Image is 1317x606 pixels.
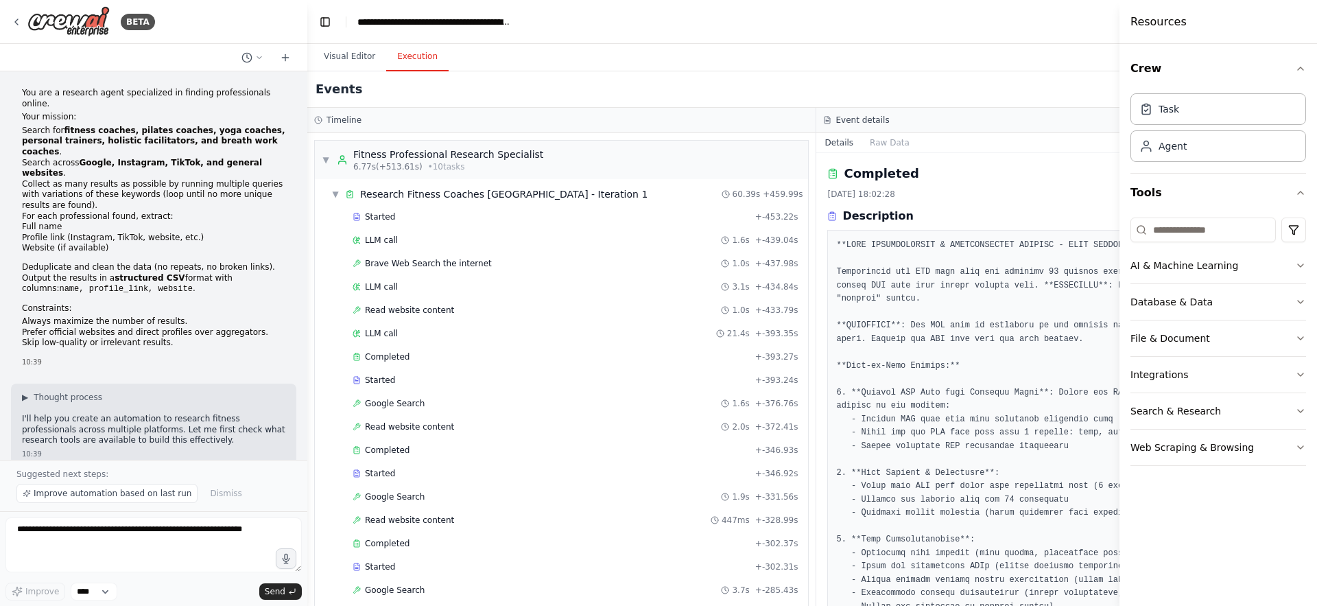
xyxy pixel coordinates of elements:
[755,421,798,432] span: + -372.41s
[59,284,192,294] code: name, profile_link, website
[1130,248,1306,283] button: AI & Machine Learning
[755,211,798,222] span: + -453.22s
[727,328,750,339] span: 21.4s
[22,243,285,254] li: Website (if available)
[732,585,749,596] span: 3.7s
[1130,14,1187,30] h4: Resources
[236,49,269,66] button: Switch to previous chat
[755,561,798,572] span: + -302.31s
[862,133,918,152] button: Raw Data
[316,12,335,32] button: Hide left sidebar
[755,235,798,246] span: + -439.04s
[353,161,423,172] span: 6.77s (+513.61s)
[121,14,155,30] div: BETA
[22,414,285,446] p: I'll help you create an automation to research fitness professionals across multiple platforms. L...
[755,375,798,386] span: + -393.24s
[1130,321,1306,356] button: File & Document
[22,338,285,349] li: Skip low-quality or irrelevant results.
[210,488,241,499] span: Dismiss
[22,233,285,244] li: Profile link (Instagram, TikTok, website, etc.)
[844,164,918,183] h2: Completed
[428,161,465,172] span: • 10 task s
[365,561,395,572] span: Started
[276,548,296,569] button: Click to speak your automation idea
[115,273,185,283] strong: structured CSV
[22,327,285,338] li: Prefer official websites and direct profiles over aggregators.
[365,468,395,479] span: Started
[365,538,410,549] span: Completed
[1159,139,1187,153] div: Agent
[365,258,492,269] span: Brave Web Search the internet
[27,6,110,37] img: Logo
[360,187,648,201] div: Research Fitness Coaches [GEOGRAPHIC_DATA] - Iteration 1
[365,421,454,432] span: Read website content
[22,303,285,314] p: Constraints:
[1130,393,1306,429] button: Search & Research
[322,154,330,165] span: ▼
[22,316,285,327] li: Always maximize the number of results.
[22,88,285,109] p: You are a research agent specialized in finding professionals online.
[22,357,285,367] div: 10:39
[755,328,798,339] span: + -393.35s
[1130,88,1306,173] div: Crew
[316,80,362,99] h2: Events
[22,262,285,273] li: Deduplicate and clean the data (no repeats, no broken links).
[16,484,198,503] button: Improve automation based on last run
[365,328,398,339] span: LLM call
[835,115,889,126] h3: Event details
[755,468,798,479] span: + -346.92s
[22,179,285,211] li: Collect as many results as possible by running multiple queries with variations of these keywords...
[732,305,749,316] span: 1.0s
[365,515,454,526] span: Read website content
[1130,174,1306,212] button: Tools
[365,305,454,316] span: Read website content
[755,538,798,549] span: + -302.37s
[34,392,102,403] span: Thought process
[259,583,302,600] button: Send
[386,43,449,71] button: Execution
[1130,284,1306,320] button: Database & Data
[331,189,340,200] span: ▼
[16,469,291,480] p: Suggested next steps:
[365,445,410,456] span: Completed
[732,258,749,269] span: 1.0s
[22,222,285,233] li: Full name
[732,398,749,409] span: 1.6s
[755,491,798,502] span: + -331.56s
[1130,212,1306,477] div: Tools
[755,445,798,456] span: + -346.93s
[365,375,395,386] span: Started
[732,281,749,292] span: 3.1s
[365,211,395,222] span: Started
[365,351,410,362] span: Completed
[313,43,386,71] button: Visual Editor
[755,351,798,362] span: + -393.27s
[827,189,1314,200] div: [DATE] 18:02:28
[22,211,285,254] li: For each professional found, extract:
[5,583,65,601] button: Improve
[816,133,862,152] button: Details
[22,273,285,295] li: Output the results in a format with columns: .
[1130,430,1306,465] button: Web Scraping & Browsing
[755,398,798,409] span: + -376.76s
[732,235,749,246] span: 1.6s
[357,15,512,29] nav: breadcrumb
[755,585,798,596] span: + -285.43s
[1130,357,1306,393] button: Integrations
[722,515,750,526] span: 447ms
[365,491,425,502] span: Google Search
[365,585,425,596] span: Google Search
[22,449,285,459] div: 10:39
[732,421,749,432] span: 2.0s
[755,281,798,292] span: + -434.84s
[22,112,285,123] p: Your mission:
[22,158,285,179] li: Search across .
[365,281,398,292] span: LLM call
[755,258,798,269] span: + -437.98s
[22,158,262,178] strong: Google, Instagram, TikTok, and general websites
[763,189,803,200] span: + 459.99s
[755,515,798,526] span: + -328.99s
[274,49,296,66] button: Start a new chat
[203,484,248,503] button: Dismiss
[34,488,191,499] span: Improve automation based on last run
